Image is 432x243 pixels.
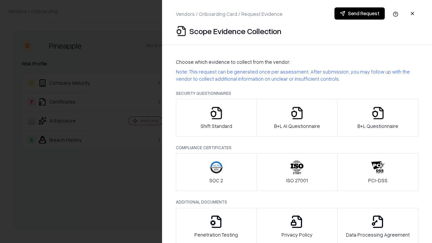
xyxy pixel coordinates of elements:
button: SOC 2 [176,153,257,191]
button: B+L AI Questionnaire [256,99,338,137]
p: Compliance Certificates [176,145,418,151]
p: Penetration Testing [194,231,238,238]
p: Vendors / Onboarding Card / Request Evidence [176,10,282,18]
button: B+L Questionnaire [337,99,418,137]
p: B+L Questionnaire [357,123,398,130]
p: SOC 2 [209,177,223,184]
p: Privacy Policy [281,231,313,238]
button: Send Request [334,7,385,20]
button: PCI-DSS [337,153,418,191]
p: Shift Standard [200,123,232,130]
p: Note: This request can be generated once per assessment. After submission, you may follow up with... [176,68,418,82]
p: Data Processing Agreement [346,231,410,238]
button: Shift Standard [176,99,257,137]
p: Additional Documents [176,199,418,205]
p: Choose which evidence to collect from the vendor: [176,58,418,65]
p: PCI-DSS [368,177,387,184]
p: Scope Evidence Collection [189,26,281,36]
button: ISO 27001 [256,153,338,191]
p: ISO 27001 [286,177,308,184]
p: B+L AI Questionnaire [274,123,320,130]
p: Security Questionnaires [176,90,418,96]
